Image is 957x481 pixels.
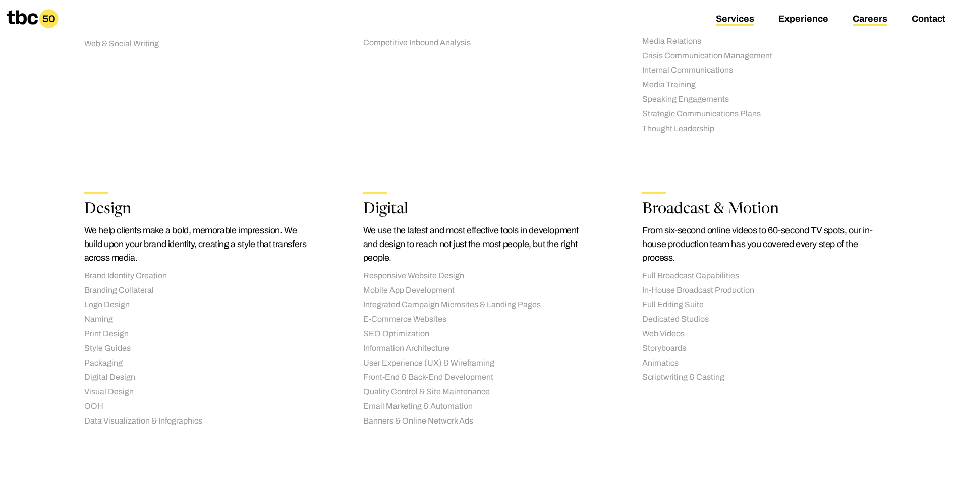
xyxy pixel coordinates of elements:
[363,224,594,265] p: We use the latest and most effective tools in development and design to reach not just the most p...
[642,36,873,47] li: Media Relations
[642,51,873,62] li: Crisis Communication Management
[363,285,594,296] li: Mobile App Development
[84,343,315,354] li: Style Guides
[363,271,594,281] li: Responsive Website Design
[84,285,315,296] li: Branding Collateral
[84,271,315,281] li: Brand Identity Creation
[363,329,594,339] li: SEO Optimization
[363,358,594,369] li: User Experience (UX) & Wireframing
[642,329,873,339] li: Web Videos
[642,372,873,383] li: Scriptwriting & Casting
[642,314,873,325] li: Dedicated Studios
[642,343,873,354] li: Storyboards
[642,285,873,296] li: In-House Broadcast Production
[363,387,594,397] li: Quality Control & Site Maintenance
[363,314,594,325] li: E-Commerce Websites
[363,343,594,354] li: Information Architecture
[363,202,594,217] h2: Digital
[84,416,315,427] li: Data Visualization & Infographics
[363,372,594,383] li: Front-End & Back-End Development
[778,14,828,26] a: Experience
[642,299,873,310] li: Full Editing Suite
[642,202,873,217] h2: Broadcast & Motion
[84,387,315,397] li: Visual Design
[642,224,873,265] p: From six-second online videos to 60-second TV spots, our in-house production team has you covered...
[642,271,873,281] li: Full Broadcast Capabilities
[84,39,315,49] li: Web & Social Writing
[84,202,315,217] h2: Design
[912,14,945,26] a: Contact
[363,416,594,427] li: Banners & Online Network Ads
[84,372,315,383] li: Digital Design
[642,94,873,105] li: Speaking Engagements
[642,109,873,119] li: Strategic Communications Plans
[642,65,873,76] li: Internal Communications
[84,314,315,325] li: Naming
[363,401,594,412] li: Email Marketing & Automation
[84,401,315,412] li: OOH
[642,358,873,369] li: Animatics
[853,14,887,26] a: Careers
[84,358,315,369] li: Packaging
[642,124,873,134] li: Thought Leadership
[642,80,873,90] li: Media Training
[363,299,594,310] li: Integrated Campaign Microsites & Landing Pages
[84,224,315,265] p: We help clients make a bold, memorable impression. We build upon your brand identity, creating a ...
[84,299,315,310] li: Logo Design
[84,329,315,339] li: Print Design
[363,38,594,48] li: Competitive Inbound Analysis
[716,14,754,26] a: Services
